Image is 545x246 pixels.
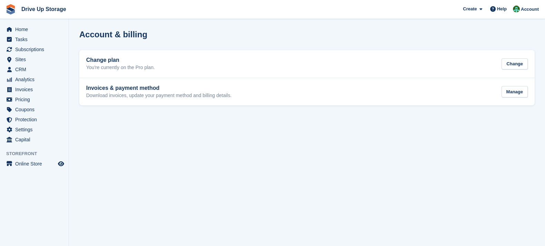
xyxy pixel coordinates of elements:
[15,159,57,169] span: Online Store
[15,105,57,114] span: Coupons
[19,3,69,15] a: Drive Up Storage
[86,93,232,99] p: Download invoices, update your payment method and billing details.
[513,6,520,12] img: Camille
[15,95,57,104] span: Pricing
[3,105,65,114] a: menu
[3,125,65,134] a: menu
[3,35,65,44] a: menu
[502,58,528,70] div: Change
[15,125,57,134] span: Settings
[463,6,477,12] span: Create
[3,55,65,64] a: menu
[15,55,57,64] span: Sites
[3,159,65,169] a: menu
[15,115,57,124] span: Protection
[15,35,57,44] span: Tasks
[15,135,57,144] span: Capital
[3,115,65,124] a: menu
[86,57,155,63] h2: Change plan
[3,85,65,94] a: menu
[3,65,65,74] a: menu
[86,85,232,91] h2: Invoices & payment method
[79,50,535,78] a: Change plan You're currently on the Pro plan. Change
[15,65,57,74] span: CRM
[521,6,539,13] span: Account
[15,85,57,94] span: Invoices
[497,6,507,12] span: Help
[86,65,155,71] p: You're currently on the Pro plan.
[3,95,65,104] a: menu
[3,25,65,34] a: menu
[79,78,535,106] a: Invoices & payment method Download invoices, update your payment method and billing details. Manage
[79,30,147,39] h1: Account & billing
[15,75,57,84] span: Analytics
[15,45,57,54] span: Subscriptions
[502,86,528,97] div: Manage
[3,45,65,54] a: menu
[6,150,69,157] span: Storefront
[6,4,16,15] img: stora-icon-8386f47178a22dfd0bd8f6a31ec36ba5ce8667c1dd55bd0f319d3a0aa187defe.svg
[3,135,65,144] a: menu
[3,75,65,84] a: menu
[15,25,57,34] span: Home
[57,160,65,168] a: Preview store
